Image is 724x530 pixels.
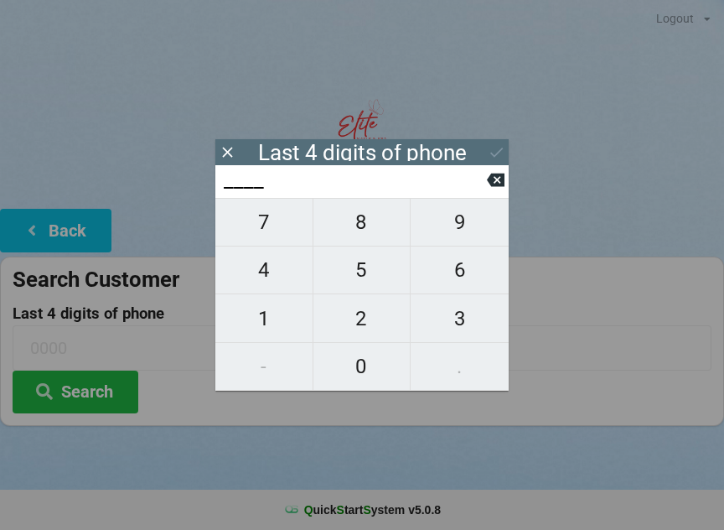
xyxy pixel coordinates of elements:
button: 6 [411,247,509,294]
button: 3 [411,294,509,342]
div: Last 4 digits of phone [258,144,467,161]
span: 0 [313,349,411,384]
span: 3 [411,301,509,336]
span: 2 [313,301,411,336]
button: 8 [313,198,411,247]
button: 0 [313,343,411,391]
span: 5 [313,252,411,288]
span: 4 [215,252,313,288]
button: 2 [313,294,411,342]
span: 1 [215,301,313,336]
span: 7 [215,205,313,240]
button: 1 [215,294,313,342]
button: 7 [215,198,313,247]
span: 8 [313,205,411,240]
span: 9 [411,205,509,240]
button: 5 [313,247,411,294]
button: 9 [411,198,509,247]
button: 4 [215,247,313,294]
span: 6 [411,252,509,288]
